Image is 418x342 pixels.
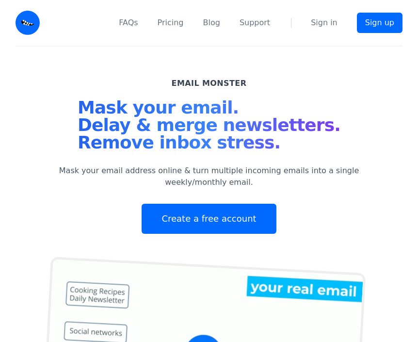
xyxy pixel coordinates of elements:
[16,11,40,35] img: Email Monster
[119,17,138,29] a: FAQs
[240,17,270,29] a: Support
[203,17,220,29] a: Blog
[78,99,340,155] h1: Mask your email. Delay & merge newsletters. Remove inbox stress.
[46,165,372,188] p: Mask your email address online & turn multiple incoming emails into a single weekly/monthly email.
[172,78,247,89] h2: Email Monster
[158,17,184,29] a: Pricing
[142,204,276,234] a: Create a free account
[357,13,402,33] a: Sign up
[311,17,338,29] a: Sign in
